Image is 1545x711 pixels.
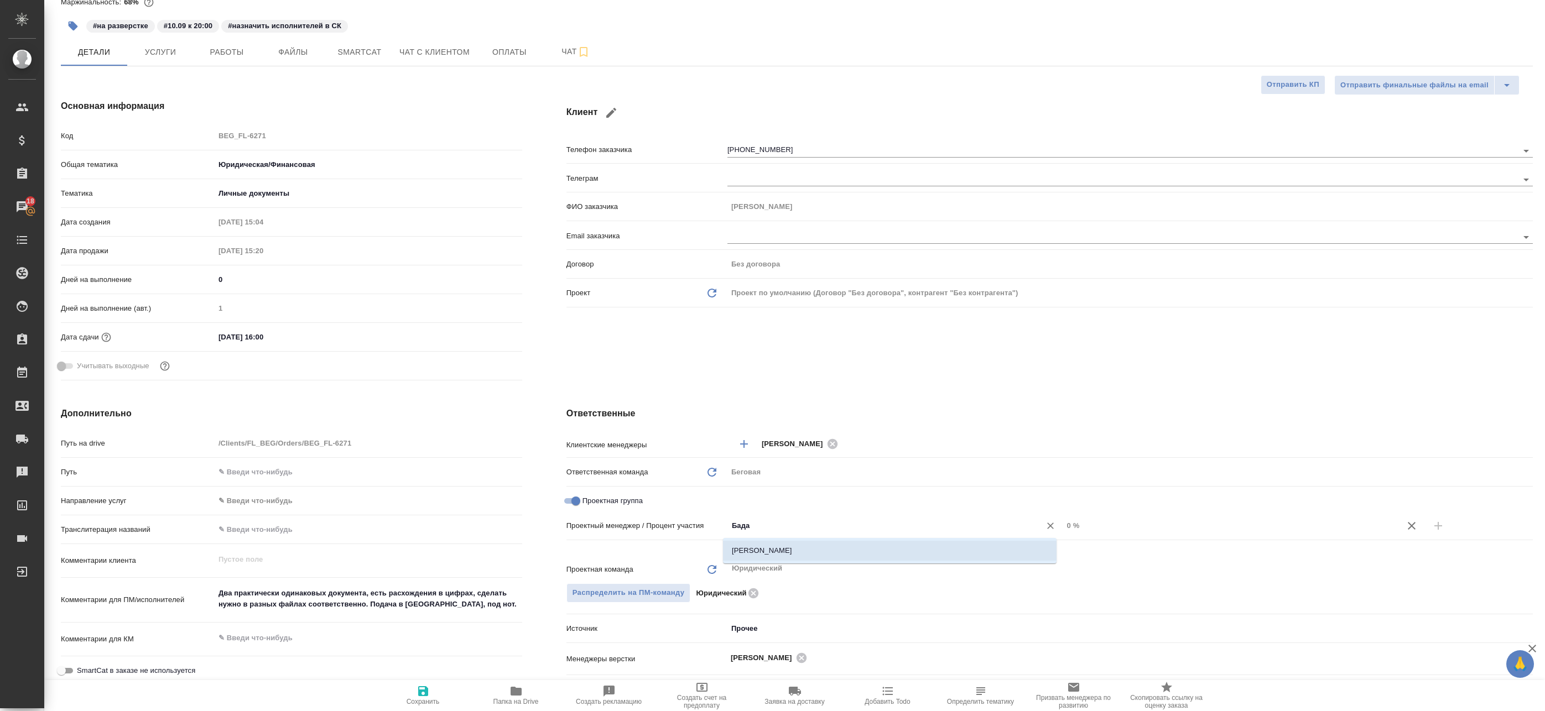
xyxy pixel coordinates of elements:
p: Направление услуг [61,495,215,506]
p: Тематика [61,188,215,199]
button: Open [1518,229,1534,245]
button: Очистить [1043,518,1058,534]
div: [PERSON_NAME] [762,437,841,451]
p: Договор [566,259,727,270]
p: Путь на drive [61,438,215,449]
p: Дата продажи [61,245,215,257]
div: ✎ Введи что-нибудь [215,492,522,510]
a: 18 [3,193,41,221]
p: Комментарии клиента [61,555,215,566]
span: Отправить финальные файлы на email [1340,79,1489,92]
button: Скопировать ссылку на оценку заказа [1120,680,1213,711]
input: ✎ Введи что-нибудь [215,329,311,345]
span: В заказе уже есть ответственный ПМ или ПМ группа [566,583,691,603]
span: Детали [67,45,121,59]
span: Призвать менеджера по развитию [1034,694,1114,709]
p: Телефон заказчика [566,144,727,155]
p: Email заказчика [566,231,727,242]
p: Ответственная команда [566,467,648,478]
input: ✎ Введи что-нибудь [215,464,522,480]
button: 🙏 [1506,650,1534,678]
button: Выбери, если сб и вс нужно считать рабочими днями для выполнения заказа. [158,359,172,373]
input: ✎ Введи что-нибудь [215,271,522,287]
span: Проектная группа [582,495,643,506]
button: Создать рекламацию [563,680,656,711]
div: Личные документы [215,184,522,203]
span: Определить тематику [947,698,1014,705]
input: Пустое поле [1063,517,1399,534]
p: Общая тематика [61,159,215,170]
div: [PERSON_NAME] [731,651,810,665]
input: Пустое поле [215,128,522,144]
button: Добавить тэг [61,14,85,38]
p: Проектный менеджер / Процент участия [566,520,727,531]
button: Определить тематику [934,680,1027,711]
p: Дней на выполнение (авт.) [61,303,215,314]
button: Если добавить услуги и заполнить их объемом, то дата рассчитается автоматически [99,330,113,344]
p: Проект [566,287,591,299]
button: Создать счет на предоплату [656,680,748,711]
p: Юридический [696,588,746,599]
span: Работы [200,45,253,59]
div: Проект по умолчанию (Договор "Без договора", контрагент "Без контрагента") [727,284,1533,302]
button: Добавить Todo [841,680,934,711]
span: Услуги [134,45,187,59]
span: Добавить Todo [865,698,910,705]
p: Телеграм [566,173,727,184]
p: Источник [566,623,727,634]
p: Дней на выполнение [61,274,215,285]
input: Пустое поле [215,214,311,230]
p: Клиентские менеджеры [566,440,727,451]
p: #назначить исполнителей в СК [228,20,341,32]
p: Дата сдачи [61,332,99,343]
button: Open [1518,172,1534,187]
span: Папка на Drive [493,698,539,705]
input: Пустое поле [727,198,1533,215]
h4: Ответственные [566,407,1533,420]
span: Создать рекламацию [576,698,642,705]
span: Smartcat [333,45,386,59]
span: Чат с клиентом [399,45,470,59]
input: Пустое поле [215,243,311,259]
button: Open [1527,443,1529,445]
p: Комментарии для ПМ/исполнителей [61,594,215,605]
span: 18 [20,196,41,207]
p: Дата создания [61,217,215,228]
input: Пустое поле [215,300,522,316]
span: Чат [549,45,602,59]
button: Распределить на ПМ-команду [566,583,691,603]
span: Создать счет на предоплату [662,694,742,709]
span: Сохранить [407,698,440,705]
div: split button [1334,75,1520,95]
p: Комментарии для КМ [61,634,215,645]
div: ✎ Введи что-нибудь [219,495,509,506]
span: Файлы [267,45,320,59]
div: Юридическая/Финансовая [215,155,522,174]
input: Пустое поле [727,256,1533,272]
button: Папка на Drive [470,680,563,711]
span: назначить исполнителей в СК [220,20,349,30]
p: Менеджеры верстки [566,654,727,665]
span: Отправить КП [1267,79,1319,91]
p: #10.09 к 20:00 [164,20,212,32]
button: Open [1518,143,1534,159]
button: Close [1057,525,1059,527]
button: Добавить менеджера [731,431,757,457]
button: Сохранить [377,680,470,711]
span: Распределить на ПМ-команду [573,587,685,599]
button: Отправить КП [1261,75,1325,95]
button: Призвать менеджера по развитию [1027,680,1120,711]
p: ФИО заказчика [566,201,727,212]
span: SmartCat в заказе не используется [77,665,195,676]
span: Скопировать ссылку на оценку заказа [1127,694,1206,709]
button: Заявка на доставку [748,680,841,711]
span: [PERSON_NAME] [731,652,799,663]
h4: Дополнительно [61,407,522,420]
div: Прочее [727,619,1533,638]
span: [PERSON_NAME] [762,438,830,449]
input: Пустое поле [215,435,522,451]
p: Проектная команда [566,564,633,575]
li: [PERSON_NAME] [723,541,1057,561]
span: Оплаты [483,45,536,59]
span: Учитывать выходные [77,360,149,372]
